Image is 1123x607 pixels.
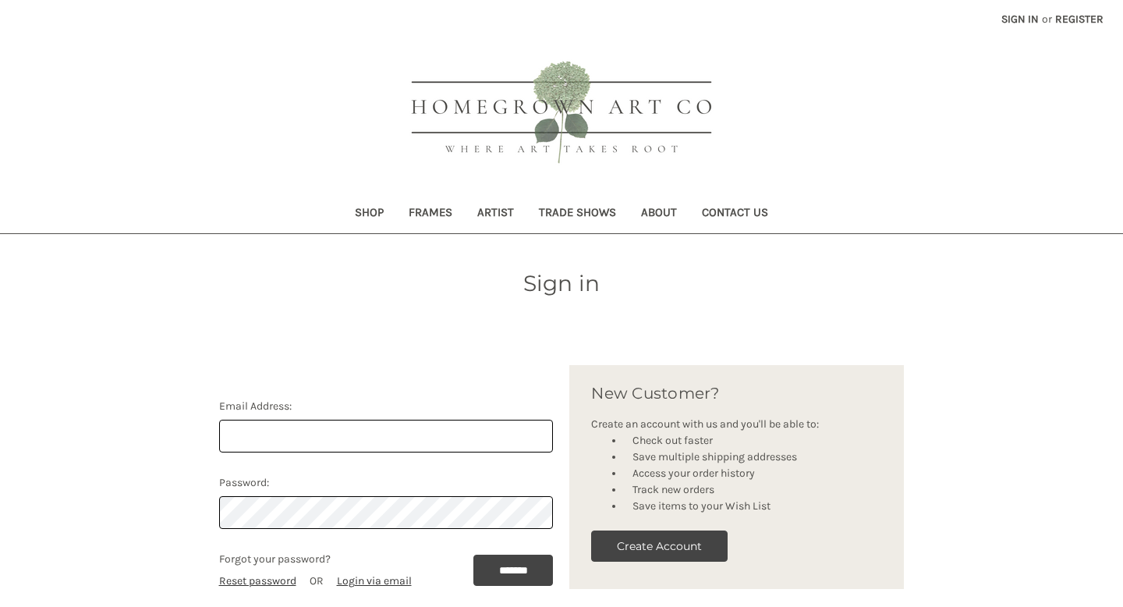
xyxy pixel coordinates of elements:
[591,382,882,405] h2: New Customer?
[342,195,396,233] a: Shop
[624,449,882,465] li: Save multiple shipping addresses
[386,44,737,184] img: HOMEGROWN ART CO
[624,498,882,514] li: Save items to your Wish List
[689,195,781,233] a: Contact Us
[624,481,882,498] li: Track new orders
[591,416,882,432] p: Create an account with us and you'll be able to:
[465,195,526,233] a: Artist
[629,195,689,233] a: About
[337,574,412,587] a: Login via email
[624,465,882,481] li: Access your order history
[310,574,324,587] span: OR
[211,267,912,300] h1: Sign in
[591,545,728,558] a: Create Account
[219,574,296,587] a: Reset password
[526,195,629,233] a: Trade Shows
[219,474,554,491] label: Password:
[219,398,554,414] label: Email Address:
[624,432,882,449] li: Check out faster
[219,551,412,567] p: Forgot your password?
[1040,11,1054,27] span: or
[396,195,465,233] a: Frames
[591,531,728,562] button: Create Account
